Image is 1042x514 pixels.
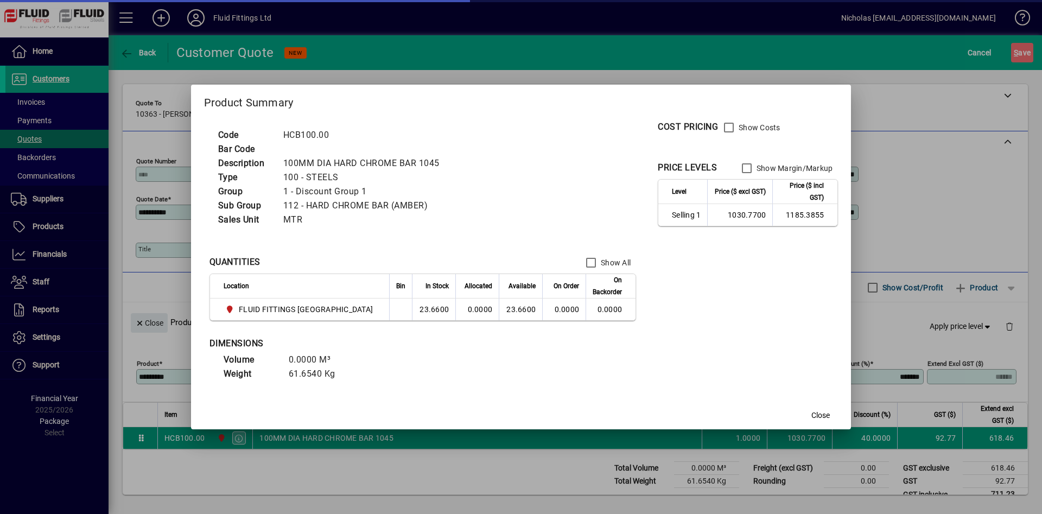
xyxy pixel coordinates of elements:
[224,280,249,292] span: Location
[278,170,453,185] td: 100 - STEELS
[218,367,283,381] td: Weight
[213,185,278,199] td: Group
[239,304,373,315] span: FLUID FITTINGS [GEOGRAPHIC_DATA]
[209,337,481,350] div: DIMENSIONS
[736,122,780,133] label: Show Costs
[672,210,701,220] span: Selling 1
[499,299,542,320] td: 23.6600
[224,303,378,316] span: FLUID FITTINGS CHRISTCHURCH
[599,257,631,268] label: Show All
[803,405,838,425] button: Close
[707,204,772,226] td: 1030.7700
[278,185,453,199] td: 1 - Discount Group 1
[555,305,580,314] span: 0.0000
[425,280,449,292] span: In Stock
[213,213,278,227] td: Sales Unit
[412,299,455,320] td: 23.6600
[465,280,492,292] span: Allocated
[779,180,824,204] span: Price ($ incl GST)
[278,128,453,142] td: HCB100.00
[754,163,833,174] label: Show Margin/Markup
[278,199,453,213] td: 112 - HARD CHROME BAR (AMBER)
[278,213,453,227] td: MTR
[283,353,348,367] td: 0.0000 M³
[213,170,278,185] td: Type
[396,280,405,292] span: Bin
[509,280,536,292] span: Available
[213,142,278,156] td: Bar Code
[593,274,622,298] span: On Backorder
[715,186,766,198] span: Price ($ excl GST)
[191,85,852,116] h2: Product Summary
[278,156,453,170] td: 100MM DIA HARD CHROME BAR 1045
[554,280,579,292] span: On Order
[283,367,348,381] td: 61.6540 Kg
[772,204,837,226] td: 1185.3855
[811,410,830,421] span: Close
[455,299,499,320] td: 0.0000
[658,161,717,174] div: PRICE LEVELS
[672,186,687,198] span: Level
[213,156,278,170] td: Description
[218,353,283,367] td: Volume
[213,128,278,142] td: Code
[213,199,278,213] td: Sub Group
[209,256,260,269] div: QUANTITIES
[586,299,636,320] td: 0.0000
[658,120,718,134] div: COST PRICING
